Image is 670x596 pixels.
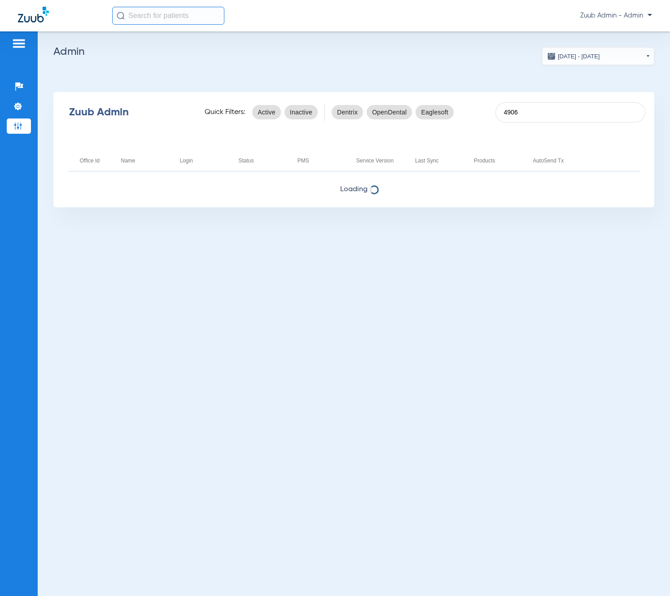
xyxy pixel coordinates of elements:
div: AutoSend Tx [533,156,564,166]
img: hamburger-icon [12,38,26,49]
div: Login [180,156,193,166]
div: Last Sync [415,156,463,166]
div: Products [474,156,521,166]
div: Zuub Admin [69,108,189,117]
span: Zuub Admin - Admin [580,11,652,20]
span: Quick Filters: [205,108,245,117]
div: Name [121,156,135,166]
mat-chip-listbox: status-filters [252,103,318,121]
div: Login [180,156,227,166]
mat-chip-listbox: pms-filters [332,103,454,121]
span: Inactive [290,108,312,117]
div: PMS [298,156,345,166]
div: Status [239,156,254,166]
button: [DATE] - [DATE] [542,47,654,65]
span: Dentrix [337,108,358,117]
div: Last Sync [415,156,439,166]
div: Office Id [79,156,109,166]
div: Service Version [356,156,394,166]
div: Status [239,156,286,166]
span: Active [258,108,276,117]
img: Zuub Logo [18,7,49,22]
div: AutoSend Tx [533,156,580,166]
h2: Admin [53,47,654,56]
div: Service Version [356,156,404,166]
img: Search Icon [117,12,125,20]
img: date.svg [547,52,556,61]
div: Name [121,156,168,166]
input: Search for patients [112,7,224,25]
input: SEARCH office ID, email, name [495,102,645,123]
div: PMS [298,156,309,166]
span: OpenDental [372,108,407,117]
span: Eaglesoft [421,108,448,117]
span: Loading [53,185,654,194]
div: Office Id [79,156,99,166]
div: Products [474,156,495,166]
